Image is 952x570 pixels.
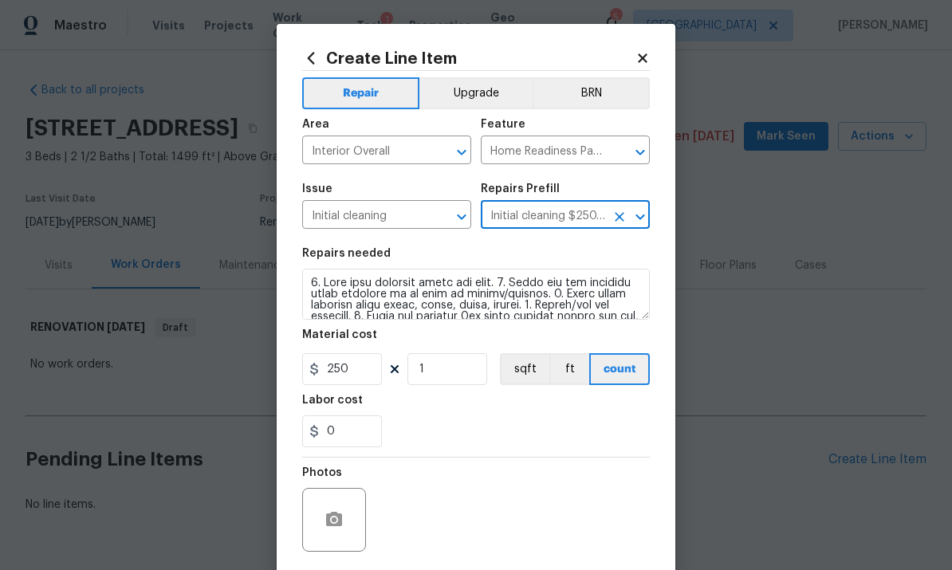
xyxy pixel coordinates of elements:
[302,183,332,195] h5: Issue
[533,77,650,109] button: BRN
[302,467,342,478] h5: Photos
[450,141,473,163] button: Open
[302,329,377,340] h5: Material cost
[608,206,631,228] button: Clear
[629,141,651,163] button: Open
[302,49,635,67] h2: Create Line Item
[500,353,549,385] button: sqft
[481,119,525,130] h5: Feature
[481,183,560,195] h5: Repairs Prefill
[302,395,363,406] h5: Labor cost
[629,206,651,228] button: Open
[302,119,329,130] h5: Area
[589,353,650,385] button: count
[302,248,391,259] h5: Repairs needed
[450,206,473,228] button: Open
[302,269,650,320] textarea: 6. Lore ipsu dolorsit ametc adi elit. 7. Seddo eiu tem incididu utlab etdolore ma al enim ad mini...
[549,353,589,385] button: ft
[419,77,533,109] button: Upgrade
[302,77,419,109] button: Repair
